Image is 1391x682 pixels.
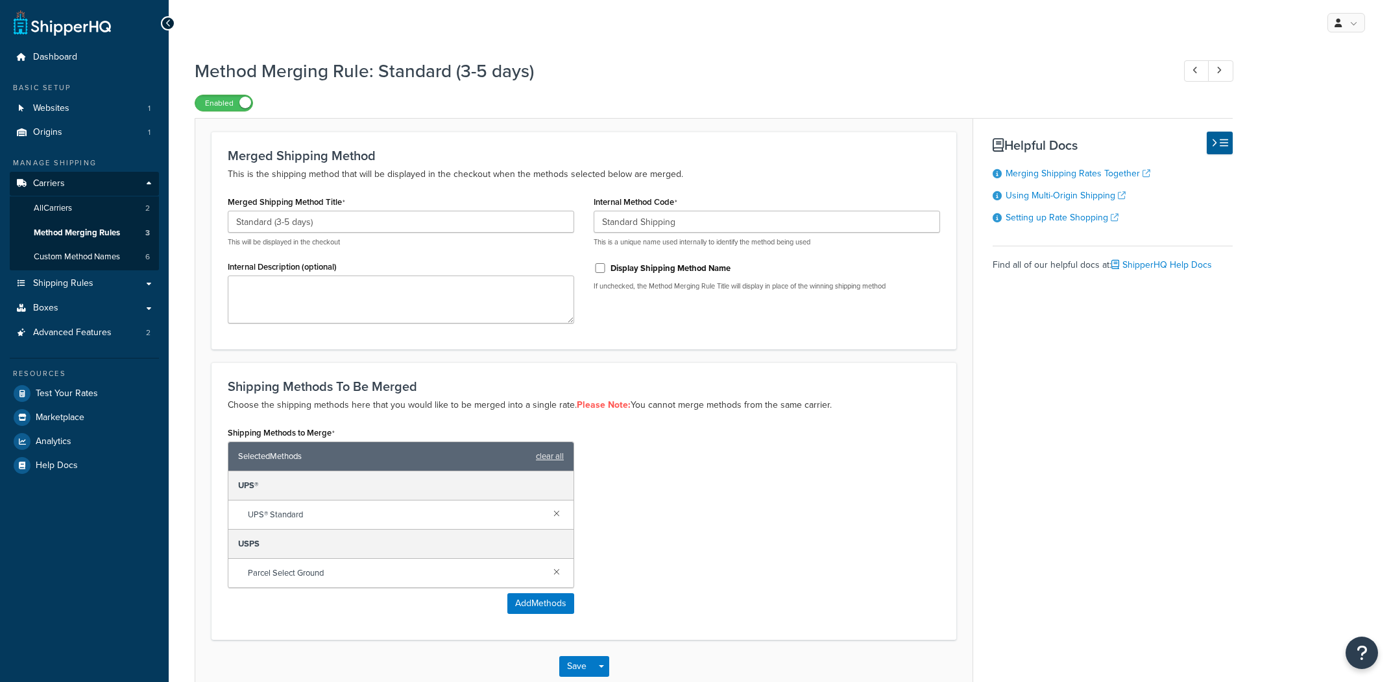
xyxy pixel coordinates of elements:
[34,203,72,214] span: All Carriers
[10,121,159,145] a: Origins1
[145,228,150,239] span: 3
[10,196,159,220] a: AllCarriers2
[10,97,159,121] a: Websites1
[536,447,564,465] a: clear all
[148,103,151,114] span: 1
[1006,167,1150,180] a: Merging Shipping Rates Together
[33,303,58,314] span: Boxes
[1184,60,1209,82] a: Previous Record
[34,252,120,263] span: Custom Method Names
[145,203,150,214] span: 2
[10,158,159,169] div: Manage Shipping
[1111,258,1212,272] a: ShipperHQ Help Docs
[594,197,677,207] label: Internal Method Code
[36,436,71,447] span: Analytics
[10,245,159,269] a: Custom Method Names6
[1346,637,1378,669] button: Open Resource Center
[1006,189,1126,202] a: Using Multi-Origin Shipping
[33,178,65,189] span: Carriers
[577,398,631,412] strong: Please Note:
[33,103,69,114] span: Websites
[10,97,159,121] li: Websites
[993,246,1233,274] div: Find all of our helpful docs at:
[228,379,940,394] h3: Shipping Methods To Be Merged
[10,296,159,320] a: Boxes
[1207,132,1233,154] button: Hide Help Docs
[34,228,120,239] span: Method Merging Rules
[10,172,159,196] a: Carriers
[228,428,335,438] label: Shipping Methods to Merge
[1208,60,1233,82] a: Next Record
[238,447,529,465] span: Selected Methods
[228,167,940,182] p: This is the shipping method that will be displayed in the checkout when the methods selected belo...
[36,412,84,423] span: Marketplace
[10,454,159,477] a: Help Docs
[228,237,574,247] p: This will be displayed in the checkout
[195,58,1160,84] h1: Method Merging Rule: Standard (3-5 days)
[10,272,159,296] a: Shipping Rules
[10,321,159,345] li: Advanced Features
[36,388,98,399] span: Test Your Rates
[10,45,159,69] a: Dashboard
[10,430,159,453] a: Analytics
[148,127,151,138] span: 1
[559,656,594,677] button: Save
[248,506,543,524] span: UPS® Standard
[611,263,731,274] label: Display Shipping Method Name
[33,127,62,138] span: Origins
[1006,211,1119,224] a: Setting up Rate Shopping
[228,471,574,500] div: UPS®
[33,327,112,338] span: Advanced Features
[228,530,574,559] div: USPS
[33,52,77,63] span: Dashboard
[10,82,159,93] div: Basic Setup
[146,327,151,338] span: 2
[594,281,940,291] p: If unchecked, the Method Merging Rule Title will display in place of the winning shipping method
[145,252,150,263] span: 6
[10,221,159,245] a: Method Merging Rules3
[10,321,159,345] a: Advanced Features2
[36,460,78,471] span: Help Docs
[228,397,940,413] p: Choose the shipping methods here that you would like to be merged into a single rate. You cannot ...
[33,278,93,289] span: Shipping Rules
[10,245,159,269] li: Custom Method Names
[228,262,337,272] label: Internal Description (optional)
[10,406,159,429] a: Marketplace
[10,172,159,270] li: Carriers
[228,197,345,207] label: Merged Shipping Method Title
[993,138,1233,152] h3: Helpful Docs
[195,95,252,111] label: Enabled
[594,237,940,247] p: This is a unique name used internally to identify the method being used
[10,382,159,405] a: Test Your Rates
[507,593,574,614] button: AddMethods
[10,368,159,379] div: Resources
[10,221,159,245] li: Method Merging Rules
[228,148,940,163] h3: Merged Shipping Method
[10,121,159,145] li: Origins
[248,564,543,582] span: Parcel Select Ground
